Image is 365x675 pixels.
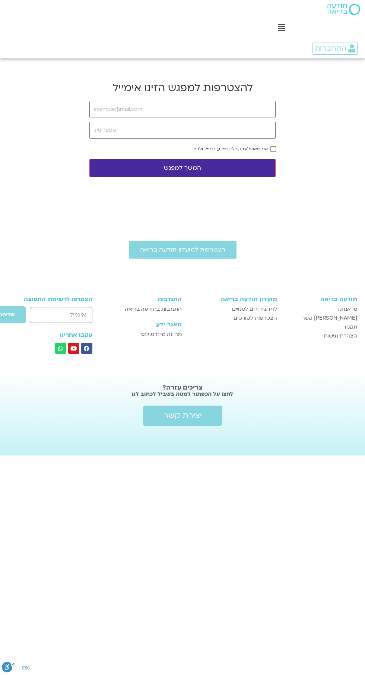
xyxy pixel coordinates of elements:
[113,296,182,303] h3: התנדבות
[285,305,358,314] a: מי אנחנו
[338,305,357,314] span: מי אנחנו
[189,314,277,323] a: הצטרפות לקורסים
[113,321,182,328] h3: מאגר ידע
[89,101,276,118] input: example@mail.com
[125,305,182,314] span: התנדבות בתודעה בריאה
[315,44,346,52] span: התחברות
[8,332,92,338] h3: עקבו אחרינו
[113,330,182,339] a: מה זה מיינדפולנס
[302,314,357,323] span: [PERSON_NAME] קשר
[189,296,277,303] h3: מועדון תודעה בריאה
[8,306,92,327] form: טופס חדש
[30,307,92,323] input: אימייל
[164,411,202,420] span: יצירת קשר
[192,146,268,151] label: אני מאשר/ת קבלת מידע במייל ולנייד
[4,390,361,398] h2: לחצו על הכפתור למטה בשביל לכתוב לנו
[312,42,358,55] a: התחברות
[345,323,357,332] span: תקנון
[285,296,358,303] h3: תודעה בריאה
[8,296,92,303] h3: הצטרפו לרשימת התפוצה
[89,159,276,177] button: המשך למפגש
[140,246,225,253] span: הצטרפות למועדון תודעה בריאה
[285,332,358,340] a: הצהרת נגישות
[324,332,357,340] span: הצהרת נגישות
[234,314,277,323] span: הצטרפות לקורסים
[89,81,276,95] h2: להצטרפות למפגש הזינו אימייל
[232,305,277,314] span: לוח שידורים למנויים
[141,330,182,339] span: מה זה מיינדפולנס
[4,384,361,391] h2: צריכים עזרה?
[129,241,237,259] a: הצטרפות למועדון תודעה בריאה
[189,305,277,314] a: לוח שידורים למנויים
[285,323,358,332] a: תקנון
[143,406,222,426] a: יצירת קשר
[89,122,276,139] input: מספר נייד
[327,4,360,15] img: תודעה בריאה
[113,305,182,314] a: התנדבות בתודעה בריאה
[285,314,358,323] a: [PERSON_NAME] קשר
